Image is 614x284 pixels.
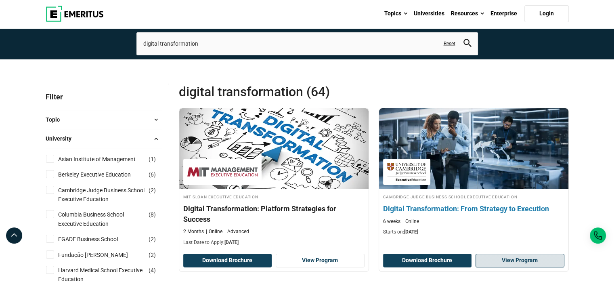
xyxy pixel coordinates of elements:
span: digital transformation (64) [179,84,374,100]
span: ( ) [149,155,156,164]
p: 2 Months [183,228,204,235]
p: Online [402,218,419,225]
img: Cambridge Judge Business School Executive Education [387,163,426,181]
p: Last Date to Apply: [183,239,365,246]
button: Download Brochure [383,254,472,267]
span: [DATE] [404,229,418,235]
span: 4 [151,267,154,273]
a: search [463,41,472,49]
img: Digital Transformation: Platform Strategies for Success | Online Digital Transformation Course [179,108,369,189]
a: View Program [476,254,564,267]
p: 6 weeks [383,218,400,225]
span: 2 [151,252,154,258]
span: ( ) [149,170,156,179]
span: 8 [151,211,154,218]
span: 1 [151,156,154,162]
a: Harvard Medical School Executive Education [58,266,161,284]
span: 2 [151,187,154,194]
h4: Cambridge Judge Business School Executive Education [383,193,564,200]
a: Cambridge Judge Business School Executive Education [58,186,161,204]
p: Starts on: [383,229,564,236]
p: Filter [46,84,162,110]
a: Fundação [PERSON_NAME] [58,250,144,259]
button: Topic [46,114,162,126]
span: ( ) [149,210,156,219]
a: View Program [276,254,365,267]
a: Reset search [444,40,455,47]
span: ( ) [149,266,156,275]
p: Advanced [224,228,249,235]
a: Asian Institute of Management [58,155,152,164]
span: 6 [151,171,154,178]
span: ( ) [149,250,156,259]
button: search [463,39,472,48]
span: ( ) [149,235,156,244]
button: Download Brochure [183,254,272,267]
button: University [46,133,162,145]
h4: Digital Transformation: From Strategy to Execution [383,204,564,214]
span: Topic [46,115,66,124]
span: University [46,134,78,143]
span: 2 [151,236,154,242]
h4: Digital Transformation: Platform Strategies for Success [183,204,365,224]
a: Login [524,5,569,22]
input: search-page [136,32,478,55]
a: Digital Transformation Course by Cambridge Judge Business School Executive Education - September ... [379,108,568,240]
a: Digital Transformation Course by MIT Sloan Executive Education - August 28, 2025 MIT Sloan Execut... [179,108,369,250]
a: Columbia Business School Executive Education [58,210,161,228]
a: Berkeley Executive Education [58,170,147,179]
img: MIT Sloan Executive Education [187,163,258,181]
a: EGADE Business School [58,235,134,244]
span: [DATE] [224,240,239,245]
h4: MIT Sloan Executive Education [183,193,365,200]
p: Online [206,228,222,235]
span: ( ) [149,186,156,195]
img: Digital Transformation: From Strategy to Execution | Online Digital Transformation Course [369,104,578,193]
